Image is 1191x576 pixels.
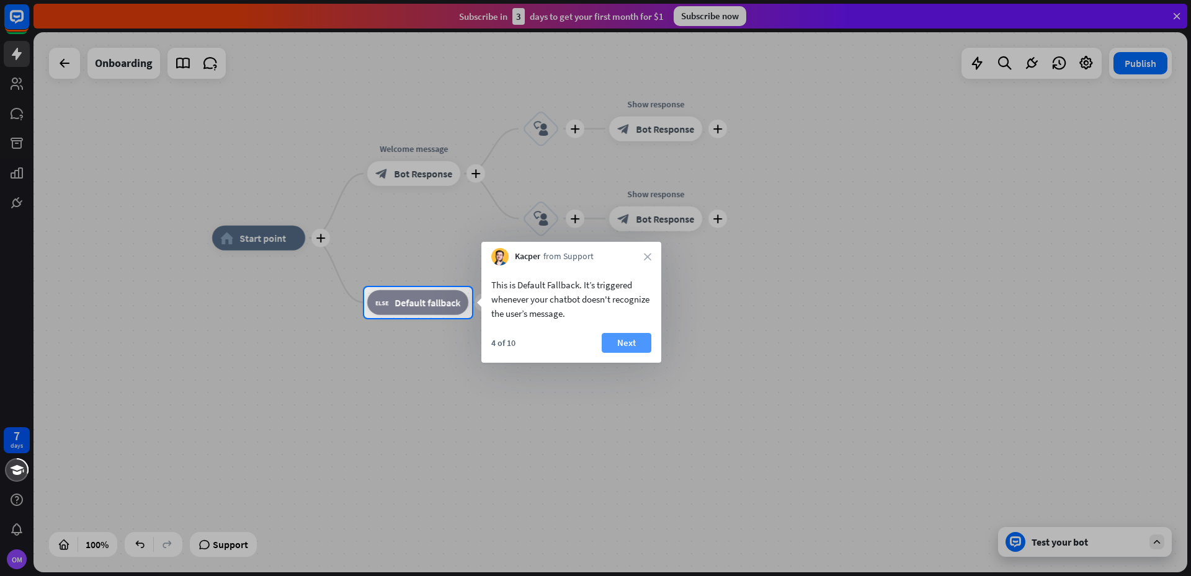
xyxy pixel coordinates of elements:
[375,296,388,309] i: block_fallback
[491,278,651,321] div: This is Default Fallback. It’s triggered whenever your chatbot doesn't recognize the user’s message.
[602,333,651,353] button: Next
[10,5,47,42] button: Open LiveChat chat widget
[543,250,594,263] span: from Support
[491,337,515,348] div: 4 of 10
[644,253,651,260] i: close
[395,296,460,309] span: Default fallback
[515,250,540,263] span: Kacper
